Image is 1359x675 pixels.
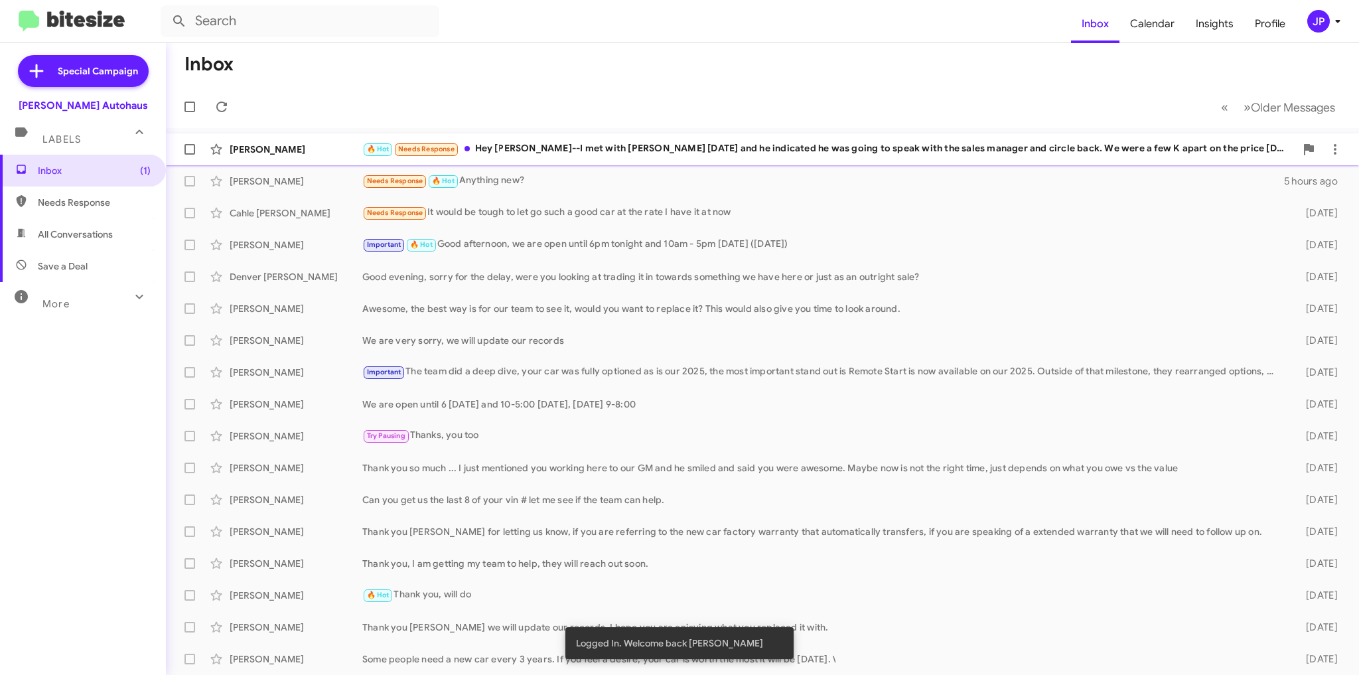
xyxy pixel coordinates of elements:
span: » [1244,99,1251,115]
div: Anything new? [362,173,1283,188]
div: Thank you [PERSON_NAME] for letting us know, if you are referring to the new car factory warranty... [362,525,1283,538]
span: Try Pausing [367,431,405,440]
div: [PERSON_NAME] [230,302,362,315]
div: [PERSON_NAME] Autohaus [19,99,148,112]
span: Inbox [38,164,151,177]
div: Good evening, sorry for the delay, were you looking at trading it in towards something we have he... [362,270,1283,283]
input: Search [161,5,439,37]
span: Special Campaign [58,64,138,78]
div: Denver [PERSON_NAME] [230,270,362,283]
div: [DATE] [1283,652,1348,666]
span: Needs Response [398,145,455,153]
div: [DATE] [1283,429,1348,443]
span: 🔥 Hot [410,240,433,249]
a: Special Campaign [18,55,149,87]
span: Labels [42,133,81,145]
span: Older Messages [1251,100,1335,115]
a: Insights [1185,5,1244,43]
div: [PERSON_NAME] [230,525,362,538]
div: [PERSON_NAME] [230,334,362,347]
div: [DATE] [1283,206,1348,220]
span: 🔥 Hot [367,145,390,153]
span: 🔥 Hot [432,177,455,185]
span: Logged In. Welcome back [PERSON_NAME] [576,637,763,650]
div: Good afternoon, we are open until 6pm tonight and 10am - 5pm [DATE] ([DATE]) [362,237,1283,252]
a: Inbox [1071,5,1119,43]
div: We are very sorry, we will update our records [362,334,1283,347]
span: Important [367,240,401,249]
span: (1) [140,164,151,177]
div: [DATE] [1283,493,1348,506]
div: [PERSON_NAME] [230,652,362,666]
span: All Conversations [38,228,113,241]
span: Needs Response [38,196,151,209]
div: The team did a deep dive, your car was fully optioned as is our 2025, the most important stand ou... [362,364,1283,380]
button: Next [1236,94,1343,121]
div: We are open until 6 [DATE] and 10-5:00 [DATE], [DATE] 9-8:00 [362,398,1283,411]
div: Some people need a new car every 3 years. If you feel a desire, your car is worth the most it wil... [362,652,1283,666]
div: [PERSON_NAME] [230,589,362,602]
div: [DATE] [1283,302,1348,315]
div: [PERSON_NAME] [230,175,362,188]
div: [PERSON_NAME] [230,493,362,506]
a: Profile [1244,5,1296,43]
div: [PERSON_NAME] [230,238,362,252]
div: [PERSON_NAME] [230,429,362,443]
div: Thank you, I am getting my team to help, they will reach out soon. [362,557,1283,570]
button: JP [1296,10,1344,33]
div: Thank you [PERSON_NAME] we will update our records. I hope you are enjoying what you replaced it ... [362,621,1283,634]
span: Needs Response [367,177,423,185]
div: [PERSON_NAME] [230,143,362,156]
span: 🔥 Hot [367,591,390,599]
div: [DATE] [1283,270,1348,283]
div: Awesome, the best way is for our team to see it, would you want to replace it? This would also gi... [362,302,1283,315]
a: Calendar [1119,5,1185,43]
div: Thank you so much ... I just mentioned you working here to our GM and he smiled and said you were... [362,461,1283,475]
span: Important [367,368,401,376]
h1: Inbox [184,54,234,75]
div: 5 hours ago [1283,175,1348,188]
div: Thanks, you too [362,428,1283,443]
div: [DATE] [1283,461,1348,475]
div: [DATE] [1283,366,1348,379]
div: [PERSON_NAME] [230,366,362,379]
div: Cahle [PERSON_NAME] [230,206,362,220]
div: [PERSON_NAME] [230,461,362,475]
div: Thank you, will do [362,587,1283,603]
button: Previous [1213,94,1236,121]
div: [DATE] [1283,589,1348,602]
div: [DATE] [1283,334,1348,347]
div: [PERSON_NAME] [230,398,362,411]
span: Save a Deal [38,260,88,273]
div: [DATE] [1283,621,1348,634]
span: « [1221,99,1228,115]
div: Hey [PERSON_NAME]--I met with [PERSON_NAME] [DATE] and he indicated he was going to speak with th... [362,141,1295,157]
div: [DATE] [1283,525,1348,538]
div: [DATE] [1283,398,1348,411]
div: JP [1307,10,1330,33]
div: [DATE] [1283,238,1348,252]
div: It would be tough to let go such a good car at the rate I have it at now [362,205,1283,220]
div: Can you get us the last 8 of your vin # let me see if the team can help. [362,493,1283,506]
div: [PERSON_NAME] [230,621,362,634]
span: More [42,298,70,310]
span: Needs Response [367,208,423,217]
div: [DATE] [1283,557,1348,570]
nav: Page navigation example [1214,94,1343,121]
div: [PERSON_NAME] [230,557,362,570]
